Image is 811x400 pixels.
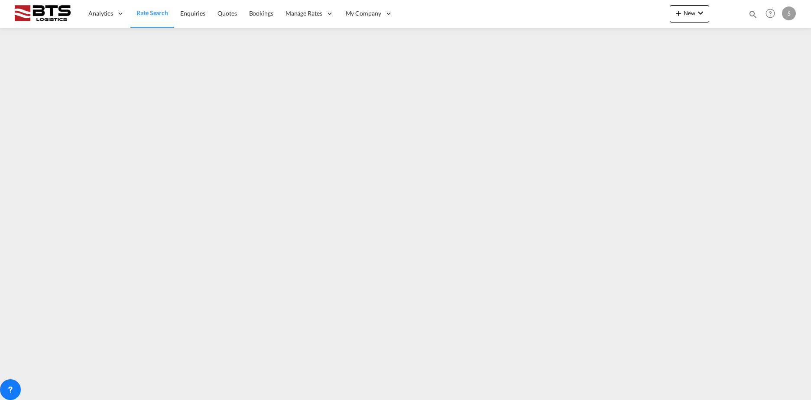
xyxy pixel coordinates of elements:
[88,9,113,18] span: Analytics
[673,10,706,16] span: New
[670,5,709,23] button: icon-plus 400-fgNewicon-chevron-down
[249,10,273,17] span: Bookings
[748,10,758,23] div: icon-magnify
[13,4,71,23] img: cdcc71d0be7811ed9adfbf939d2aa0e8.png
[180,10,205,17] span: Enquiries
[217,10,237,17] span: Quotes
[346,9,381,18] span: My Company
[285,9,322,18] span: Manage Rates
[695,8,706,18] md-icon: icon-chevron-down
[673,8,684,18] md-icon: icon-plus 400-fg
[782,6,796,20] div: S
[763,6,778,21] span: Help
[748,10,758,19] md-icon: icon-magnify
[136,9,168,16] span: Rate Search
[763,6,782,22] div: Help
